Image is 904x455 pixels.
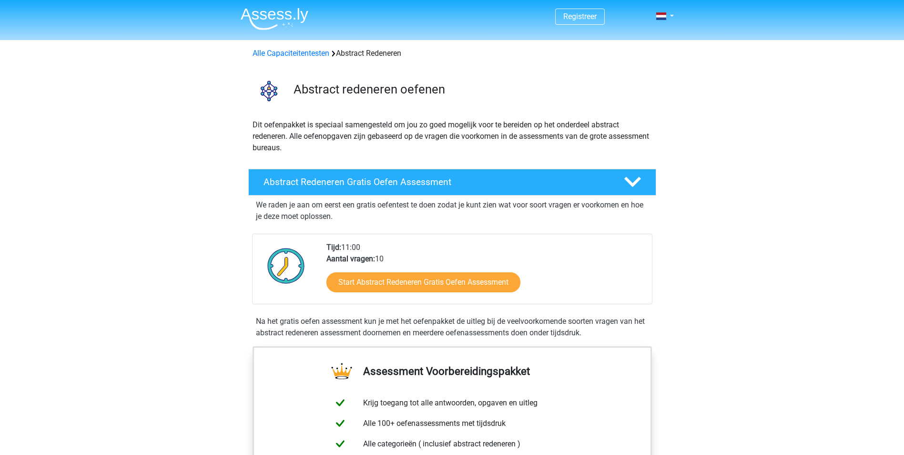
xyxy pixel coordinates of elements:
[326,243,341,252] b: Tijd:
[256,199,649,222] p: We raden je aan om eerst een gratis oefentest te doen zodat je kunt zien wat voor soort vragen er...
[253,49,329,58] a: Alle Capaciteitentesten
[253,119,652,154] p: Dit oefenpakket is speciaal samengesteld om jou zo goed mogelijk voor te bereiden op het onderdee...
[326,272,520,292] a: Start Abstract Redeneren Gratis Oefen Assessment
[319,242,651,304] div: 11:00 10
[326,254,375,263] b: Aantal vragen:
[252,316,652,339] div: Na het gratis oefen assessment kun je met het oefenpakket de uitleg bij de veelvoorkomende soorte...
[244,169,660,196] a: Abstract Redeneren Gratis Oefen Assessment
[262,242,310,290] img: Klok
[264,176,609,187] h4: Abstract Redeneren Gratis Oefen Assessment
[249,71,289,111] img: abstract redeneren
[294,82,649,97] h3: Abstract redeneren oefenen
[563,12,597,21] a: Registreer
[241,8,308,30] img: Assessly
[249,48,656,59] div: Abstract Redeneren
